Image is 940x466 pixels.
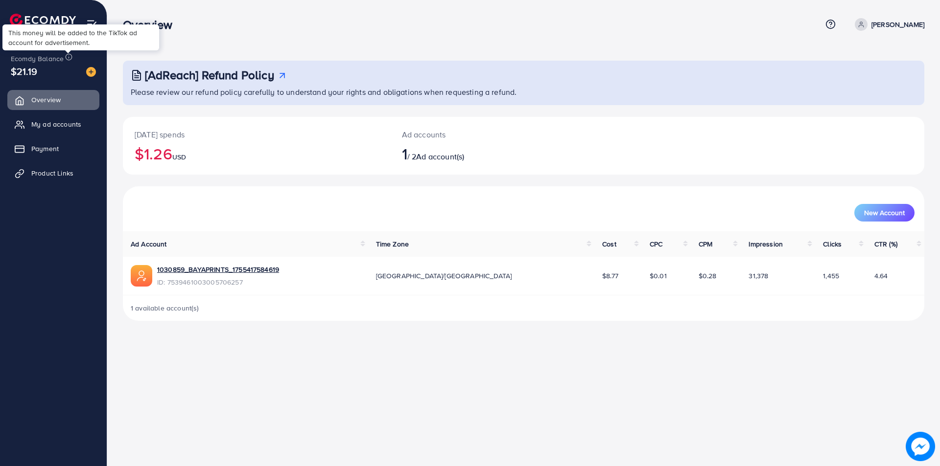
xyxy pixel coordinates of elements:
[650,239,662,249] span: CPC
[86,67,96,77] img: image
[402,144,579,163] h2: / 2
[11,54,64,64] span: Ecomdy Balance
[7,114,99,134] a: My ad accounts
[2,24,159,50] div: This money will be added to the TikTok ad account for advertisement.
[906,432,935,461] img: image
[823,271,839,281] span: 1,455
[145,68,274,82] h3: [AdReach] Refund Policy
[172,152,186,162] span: USD
[376,271,512,281] span: [GEOGRAPHIC_DATA]/[GEOGRAPHIC_DATA]
[31,168,73,178] span: Product Links
[864,209,905,216] span: New Account
[602,239,616,249] span: Cost
[699,239,712,249] span: CPM
[131,239,167,249] span: Ad Account
[135,129,378,140] p: [DATE] spends
[7,139,99,158] a: Payment
[871,19,924,30] p: [PERSON_NAME]
[7,163,99,183] a: Product Links
[31,144,59,154] span: Payment
[376,239,409,249] span: Time Zone
[874,271,888,281] span: 4.64
[749,239,783,249] span: Impression
[851,18,924,31] a: [PERSON_NAME]
[874,239,897,249] span: CTR (%)
[602,271,618,281] span: $8.77
[86,19,97,30] img: menu
[157,277,279,287] span: ID: 7539461003005706257
[402,129,579,140] p: Ad accounts
[31,95,61,105] span: Overview
[157,265,279,274] a: 1030859_BAYAPRINTS_1755417584619
[402,142,407,165] span: 1
[7,90,99,110] a: Overview
[10,14,76,29] img: logo
[131,86,918,98] p: Please review our refund policy carefully to understand your rights and obligations when requesti...
[416,151,464,162] span: Ad account(s)
[749,271,768,281] span: 31,378
[823,239,842,249] span: Clicks
[699,271,717,281] span: $0.28
[854,204,915,222] button: New Account
[11,64,37,78] span: $21.19
[31,119,81,129] span: My ad accounts
[650,271,667,281] span: $0.01
[131,265,152,287] img: ic-ads-acc.e4c84228.svg
[135,144,378,163] h2: $1.26
[131,303,199,313] span: 1 available account(s)
[123,18,180,32] h3: Overview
